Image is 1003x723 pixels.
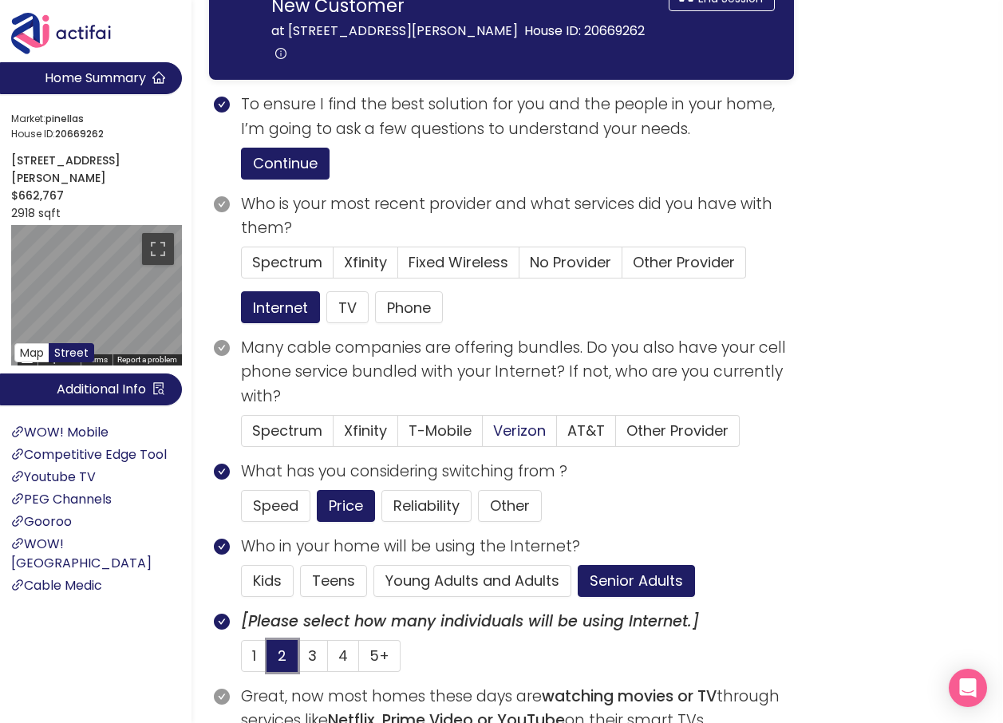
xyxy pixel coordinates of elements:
[214,464,230,480] span: check-circle
[567,421,605,441] span: AT&T
[373,565,571,597] button: Young Adults and Adults
[11,490,112,508] a: PEG Channels
[308,646,317,666] span: 3
[11,13,126,54] img: Actifai Logo
[142,233,174,265] button: Toggle fullscreen view
[241,535,794,559] p: Who in your home will be using the Internet?
[214,196,230,212] span: check-circle
[241,610,699,632] b: [Please select how many individuals will be using Internet.]
[11,448,24,460] span: link
[317,490,375,522] button: Price
[530,252,611,272] span: No Provider
[214,539,230,555] span: check-circle
[252,421,322,441] span: Spectrum
[271,22,518,40] span: at [STREET_ADDRESS][PERSON_NAME]
[45,112,84,125] strong: pinellas
[949,669,987,707] div: Open Intercom Messenger
[326,291,369,323] button: TV
[241,565,294,597] button: Kids
[11,535,152,572] a: WOW! [GEOGRAPHIC_DATA]
[344,421,387,441] span: Xfinity
[542,685,717,707] b: watching movies or TV
[11,225,182,365] div: Map
[214,614,230,630] span: check-circle
[626,421,729,441] span: Other Provider
[214,340,230,356] span: check-circle
[375,291,443,323] button: Phone
[241,192,794,240] p: Who is your most recent provider and what services did you have with them?
[11,152,120,186] strong: [STREET_ADDRESS][PERSON_NAME]
[85,355,108,364] a: Terms
[241,148,330,180] button: Continue
[11,492,24,505] span: link
[54,345,89,361] span: Street
[241,490,310,522] button: Speed
[11,445,167,464] a: Competitive Edge Tool
[214,689,230,705] span: check-circle
[252,252,322,272] span: Spectrum
[11,188,64,203] strong: $662,767
[11,225,182,365] div: Street View
[11,470,24,483] span: link
[409,421,472,441] span: T-Mobile
[11,515,24,527] span: link
[117,355,177,364] a: Report a problem
[11,425,24,438] span: link
[20,345,44,361] span: Map
[214,97,230,113] span: check-circle
[55,127,104,140] strong: 20669262
[11,537,24,550] span: link
[493,421,546,441] span: Verizon
[252,646,256,666] span: 1
[11,512,72,531] a: Gooroo
[11,576,102,595] a: Cable Medic
[478,490,542,522] button: Other
[633,252,735,272] span: Other Provider
[11,579,24,591] span: link
[241,93,794,140] p: To ensure I find the best solution for you and the people in your home, I’m going to ask a few qu...
[11,423,109,441] a: WOW! Mobile
[241,336,794,409] p: Many cable companies are offering bundles. Do you also have your cell phone service bundled with ...
[409,252,508,272] span: Fixed Wireless
[381,490,472,522] button: Reliability
[11,127,177,142] span: House ID:
[344,252,387,272] span: Xfinity
[369,646,389,666] span: 5+
[278,646,286,666] span: 2
[241,291,320,323] button: Internet
[11,112,177,127] span: Market:
[241,460,794,484] p: What has you considering switching from ?
[11,204,182,222] p: 2918 sqft
[578,565,695,597] button: Senior Adults
[524,22,645,40] span: House ID: 20669262
[338,646,348,666] span: 4
[11,468,96,486] a: Youtube TV
[300,565,367,597] button: Teens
